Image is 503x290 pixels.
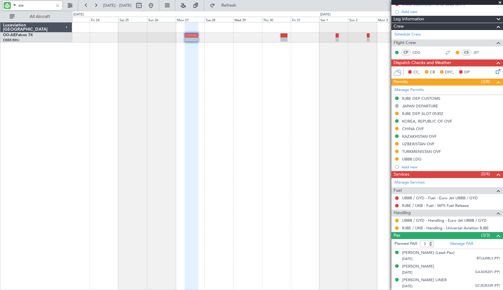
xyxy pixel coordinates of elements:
[3,33,16,37] span: OO-AIE
[204,17,233,22] div: Tue 28
[3,38,19,42] a: EBBR/BRU
[394,180,425,186] a: Manage Services
[402,126,424,131] div: CHINA OVF
[3,33,33,37] a: OO-AIEFalcon 7X
[377,17,406,22] div: Mon 3
[394,23,404,30] span: Crew
[73,12,84,17] div: [DATE]
[402,149,441,154] div: TURKMENISTAN OVF
[262,17,291,22] div: Thu 30
[90,17,119,22] div: Fri 24
[394,87,424,93] a: Manage Permits
[16,15,64,19] span: All Aircraft
[394,187,402,194] span: Fuel
[61,17,90,22] div: Thu 23
[291,17,320,22] div: Fri 31
[413,69,420,76] span: CC,
[450,241,473,247] a: Manage PAX
[402,270,412,275] span: [DATE]
[394,232,400,239] span: Pax
[216,3,242,8] span: Refresh
[445,69,454,76] span: DFC,
[394,79,408,86] span: Permits
[402,195,478,201] a: UBBB / GYD - Fuel - Euro Jet UBBB / GYD
[402,141,434,147] div: UZBEKISTAN OVF
[319,17,348,22] div: Sat 1
[394,16,424,23] span: Leg Information
[402,257,412,261] span: [DATE]
[461,49,471,56] div: CS
[7,12,66,22] button: All Aircraft
[233,17,262,22] div: Wed 29
[176,17,205,22] div: Mon 27
[402,111,443,116] div: RJBE DEP SLOT 0530Z
[464,69,470,76] span: DP
[394,39,416,46] span: Flight Crew
[481,232,490,238] span: (3/3)
[394,59,451,66] span: Dispatch Checks and Weather
[207,1,243,10] button: Refresh
[402,103,438,109] div: JAPAN DEPARTURE
[118,17,147,22] div: Sat 25
[402,134,437,139] div: KAZAKHSTAN OVF
[402,157,421,162] div: UBBB LDG
[473,50,487,55] a: JST
[402,119,452,124] div: KOREA, REPUBLIC OF OVF
[394,32,421,38] a: Schedule Crew
[320,12,330,17] div: [DATE]
[402,203,469,208] a: RJBE / UKB - Fuel - WFS Fuel Release
[401,49,411,56] div: CP
[401,9,500,14] div: Add new
[402,277,447,283] div: [PERSON_NAME] LINER
[348,17,377,22] div: Sun 2
[402,96,440,101] div: RJBE DEP CUSTOMS
[475,283,500,288] span: GC2535339 (PP)
[147,17,176,22] div: Sun 26
[477,256,500,261] span: BTL6J08L3 (PP)
[402,218,487,223] a: UBBB / GYD - Handling - Euro Jet UBBB / GYD
[402,264,434,270] div: [PERSON_NAME]
[394,171,409,178] span: Services
[401,164,500,170] div: Add new
[18,1,53,10] input: A/C (Reg. or Type)
[402,250,454,256] div: [PERSON_NAME] (Lead Pax)
[481,171,490,177] span: (0/4)
[394,210,411,217] span: Handling
[430,69,435,76] span: CR
[402,284,412,288] span: [DATE]
[475,270,500,275] span: GA3435201 (PP)
[481,79,490,85] span: (3/8)
[103,3,132,8] span: [DATE] - [DATE]
[412,50,426,55] a: CDG
[394,241,417,247] label: Planned PAX
[402,225,489,231] a: RJBE / UKB - Handling - Universal Aviation RJBE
